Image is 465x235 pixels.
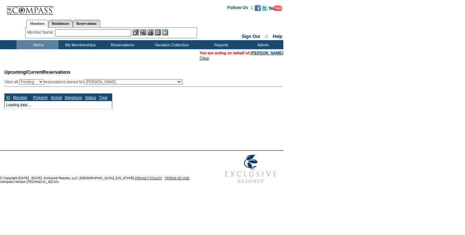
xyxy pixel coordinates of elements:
img: Become our fan on Facebook [255,5,261,11]
td: Loading data... [5,101,112,108]
img: Follow us on Twitter [262,5,268,11]
td: My Memberships [58,40,101,49]
div: Member Name: [27,29,55,35]
a: Status [85,95,96,100]
a: Departure [65,95,82,100]
span: You are acting on behalf of: [200,51,283,55]
td: Reports [199,40,241,49]
a: Residences [48,20,73,27]
span: Upcoming/Current [4,70,43,75]
td: Vacation Collection [143,40,199,49]
img: Impersonate [147,29,154,35]
div: View all: reservations owned by: [4,79,186,85]
td: Follow Us :: [227,4,253,13]
img: Exclusive Resorts [218,151,283,187]
a: PRIVACY POLICY [135,176,162,180]
a: Clear [200,56,209,60]
a: Reservations [73,20,100,27]
a: TERMS OF USE [165,176,190,180]
a: Type [99,95,107,100]
a: Members [26,20,49,28]
span: :: [265,34,268,39]
a: Help [273,34,282,39]
span: Reservations [4,70,71,75]
td: Admin [241,40,283,49]
img: b_edit.gif [133,29,139,35]
img: b_calculator.gif [162,29,168,35]
a: [PERSON_NAME] [251,51,283,55]
a: Arrival [51,95,62,100]
a: Subscribe to our YouTube Channel [269,7,282,12]
img: View [140,29,146,35]
a: Sign Out [242,34,260,39]
td: Reservations [101,40,143,49]
img: Reservations [155,29,161,35]
a: Become our fan on Facebook [255,7,261,12]
a: ID [6,95,10,100]
a: Property [33,95,48,100]
td: Home [16,40,58,49]
a: Member [13,95,27,100]
a: Follow us on Twitter [262,7,268,12]
img: Subscribe to our YouTube Channel [269,5,282,11]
